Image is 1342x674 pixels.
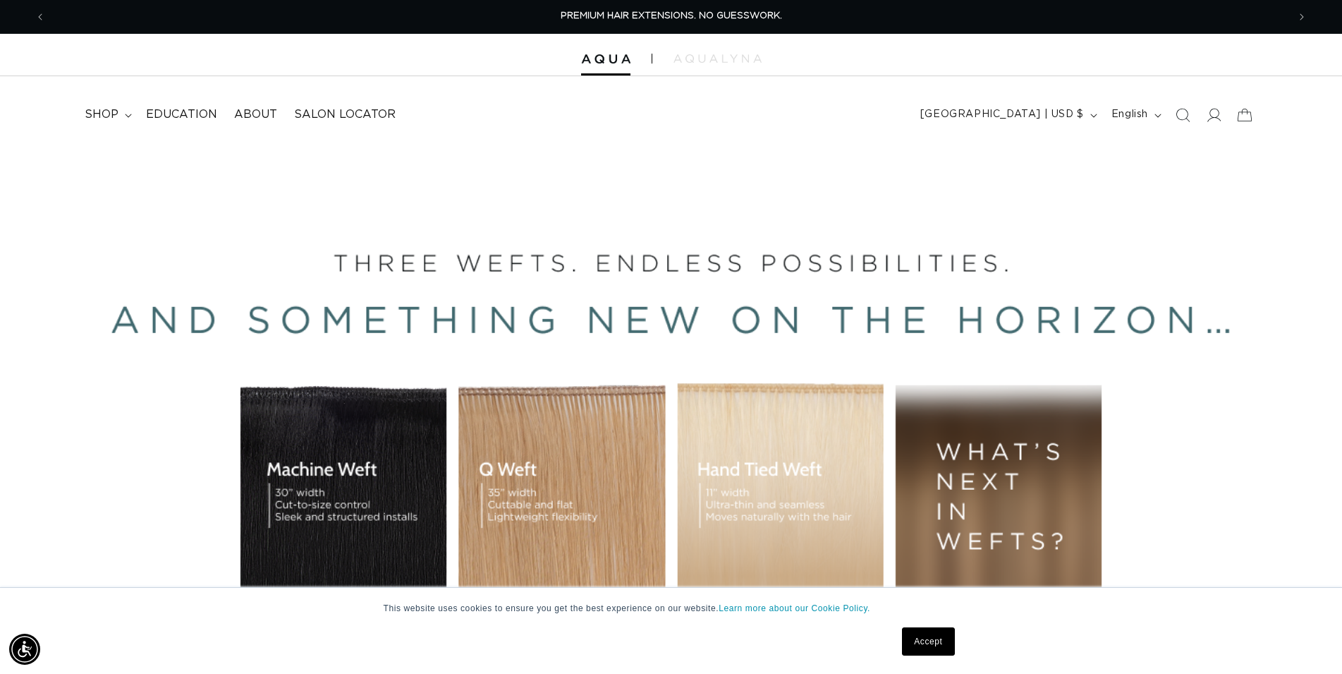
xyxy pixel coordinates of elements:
button: [GEOGRAPHIC_DATA] | USD $ [912,102,1103,128]
span: English [1111,107,1148,122]
button: Previous announcement [25,4,56,30]
span: PREMIUM HAIR EXTENSIONS. NO GUESSWORK. [561,11,782,20]
span: Education [146,107,217,122]
a: Accept [902,627,954,656]
span: [GEOGRAPHIC_DATA] | USD $ [920,107,1084,122]
button: English [1103,102,1167,128]
a: Salon Locator [286,99,404,131]
span: About [234,107,277,122]
a: Learn more about our Cookie Policy. [719,603,870,613]
a: About [226,99,286,131]
span: shop [85,107,118,122]
img: aqualyna.com [673,54,762,63]
img: Aqua Hair Extensions [581,54,630,64]
summary: shop [76,99,138,131]
iframe: Chat Widget [1271,606,1342,674]
p: This website uses cookies to ensure you get the best experience on our website. [384,602,959,615]
summary: Search [1167,100,1198,131]
span: Salon Locator [294,107,396,122]
button: Next announcement [1286,4,1317,30]
div: Accessibility Menu [9,634,40,665]
a: Education [138,99,226,131]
